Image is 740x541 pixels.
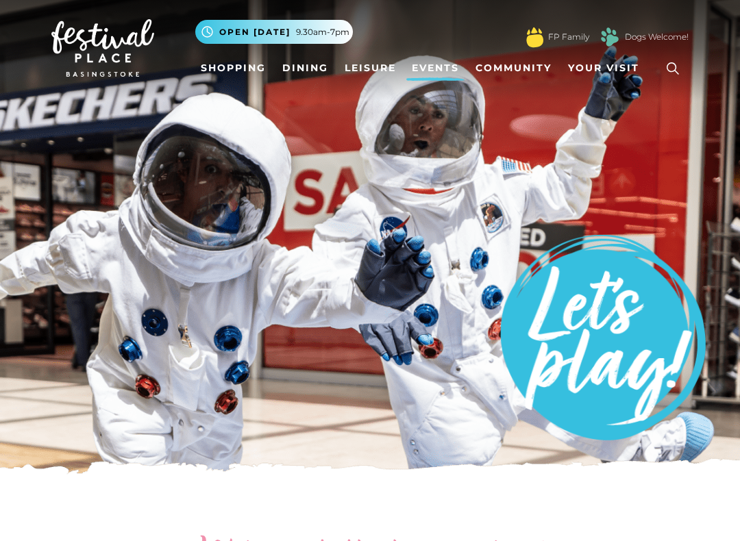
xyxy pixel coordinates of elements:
a: Community [470,55,557,81]
a: Shopping [195,55,271,81]
span: Your Visit [568,61,639,75]
a: Events [406,55,465,81]
span: 9.30am-7pm [296,26,349,38]
a: Dining [277,55,334,81]
img: Festival Place Logo [51,19,154,77]
a: Your Visit [563,55,652,81]
span: Open [DATE] [219,26,291,38]
a: FP Family [548,31,589,43]
button: Open [DATE] 9.30am-7pm [195,20,353,44]
a: Leisure [339,55,402,81]
a: Dogs Welcome! [625,31,689,43]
